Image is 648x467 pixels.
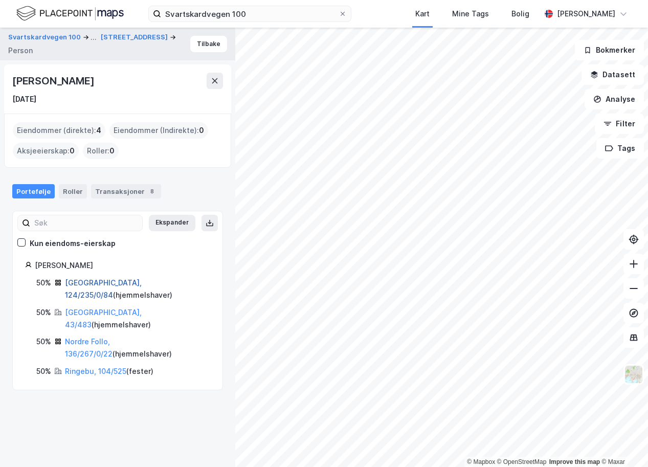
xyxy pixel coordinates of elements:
[35,259,210,272] div: [PERSON_NAME]
[12,184,55,198] div: Portefølje
[147,186,157,196] div: 8
[13,143,79,159] div: Aksjeeierskap :
[65,365,153,377] div: ( fester )
[101,32,170,42] button: [STREET_ADDRESS]
[65,278,142,299] a: [GEOGRAPHIC_DATA], 124/235/0/84
[70,145,75,157] span: 0
[65,308,142,329] a: [GEOGRAPHIC_DATA], 43/483
[91,184,161,198] div: Transaksjoner
[597,418,648,467] div: Kontrollprogram for chat
[65,367,126,375] a: Ringebu, 104/525
[36,365,51,377] div: 50%
[36,306,51,319] div: 50%
[65,277,210,301] div: ( hjemmelshaver )
[549,458,600,465] a: Improve this map
[575,40,644,60] button: Bokmerker
[511,8,529,20] div: Bolig
[30,215,142,231] input: Søk
[91,31,97,43] div: ...
[109,145,115,157] span: 0
[36,336,51,348] div: 50%
[190,36,227,52] button: Tilbake
[161,6,339,21] input: Søk på adresse, matrikkel, gårdeiere, leietakere eller personer
[96,124,101,137] span: 4
[596,138,644,159] button: Tags
[582,64,644,85] button: Datasett
[467,458,495,465] a: Mapbox
[8,31,83,43] button: Svartskardvegen 100
[13,122,105,139] div: Eiendommer (direkte) :
[415,8,430,20] div: Kart
[12,93,36,105] div: [DATE]
[83,143,119,159] div: Roller :
[585,89,644,109] button: Analyse
[149,215,195,231] button: Ekspander
[595,114,644,134] button: Filter
[109,122,208,139] div: Eiendommer (Indirekte) :
[16,5,124,23] img: logo.f888ab2527a4732fd821a326f86c7f29.svg
[65,306,210,331] div: ( hjemmelshaver )
[12,73,96,89] div: [PERSON_NAME]
[452,8,489,20] div: Mine Tags
[59,184,87,198] div: Roller
[557,8,615,20] div: [PERSON_NAME]
[497,458,547,465] a: OpenStreetMap
[8,45,33,57] div: Person
[36,277,51,289] div: 50%
[65,336,210,360] div: ( hjemmelshaver )
[199,124,204,137] span: 0
[597,418,648,467] iframe: Chat Widget
[65,337,113,358] a: Nordre Follo, 136/267/0/22
[624,365,643,384] img: Z
[30,237,116,250] div: Kun eiendoms-eierskap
